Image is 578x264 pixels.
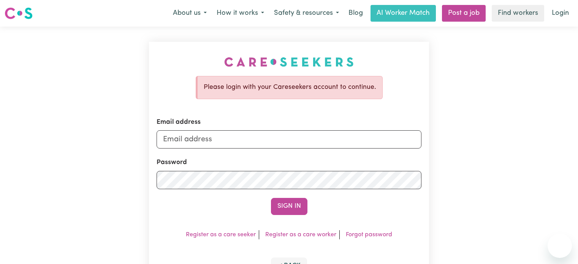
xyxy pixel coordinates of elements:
button: About us [168,5,212,21]
label: Email address [157,117,201,127]
a: Blog [344,5,367,22]
a: Login [547,5,573,22]
p: Please login with your Careseekers account to continue. [204,82,376,92]
a: Register as a care seeker [186,232,256,238]
a: AI Worker Match [371,5,436,22]
input: Email address [157,130,421,149]
iframe: Button to launch messaging window [548,234,572,258]
label: Password [157,158,187,168]
a: Post a job [442,5,486,22]
button: Sign In [271,198,307,215]
img: Careseekers logo [5,6,33,20]
a: Register as a care worker [265,232,336,238]
button: How it works [212,5,269,21]
button: Safety & resources [269,5,344,21]
a: Careseekers logo [5,5,33,22]
a: Forgot password [346,232,392,238]
a: Find workers [492,5,544,22]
